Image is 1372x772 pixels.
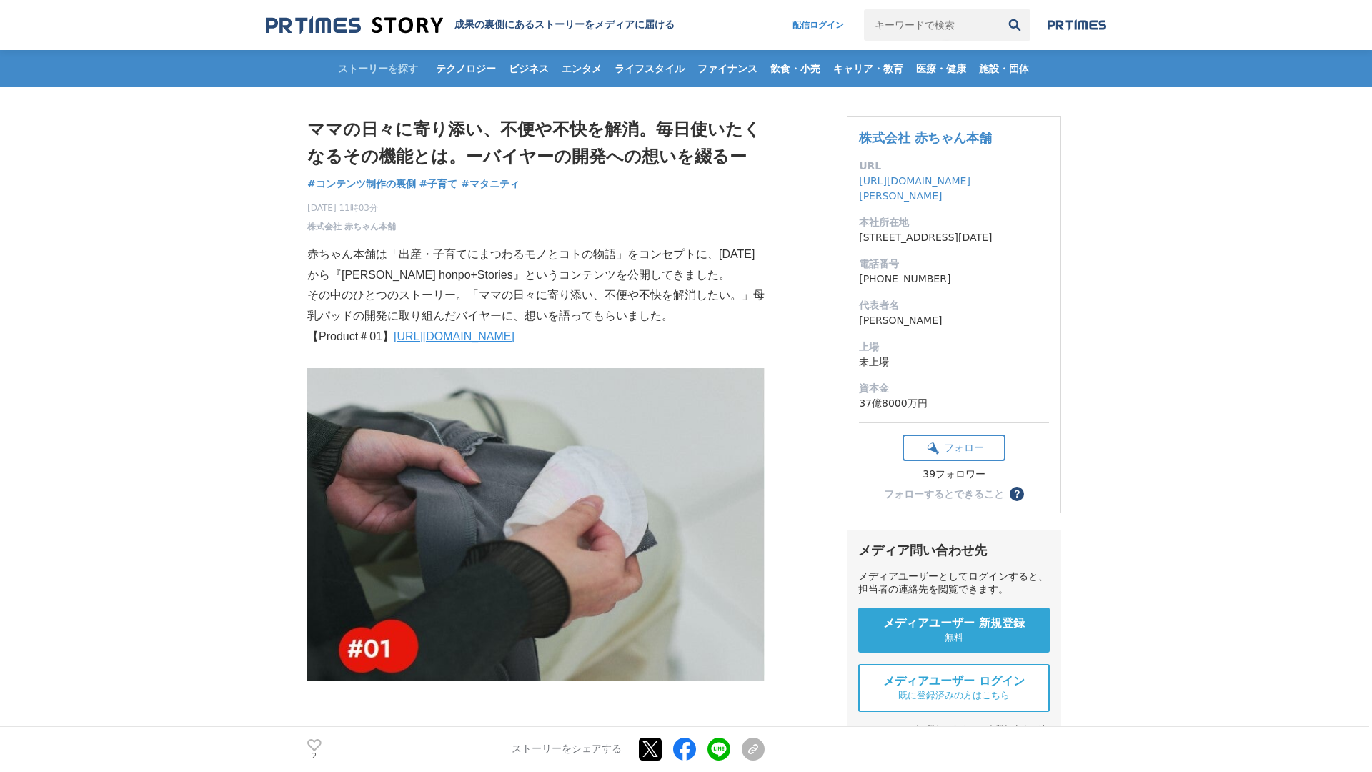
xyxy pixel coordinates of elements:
[910,62,972,75] span: 医療・健康
[858,570,1050,596] div: メディアユーザーとしてログインすると、担当者の連絡先を閲覧できます。
[266,16,443,35] img: 成果の裏側にあるストーリーをメディアに届ける
[883,616,1025,631] span: メディアユーザー 新規登録
[859,257,1049,272] dt: 電話番号
[307,327,765,347] p: 【Product＃01】
[827,62,909,75] span: キャリア・教育
[859,381,1049,396] dt: 資本金
[859,313,1049,328] dd: [PERSON_NAME]
[859,340,1049,355] dt: 上場
[903,435,1005,461] button: フォロー
[556,50,607,87] a: エンタメ
[859,215,1049,230] dt: 本社所在地
[307,202,396,214] span: [DATE] 11時03分
[503,62,555,75] span: ビジネス
[859,230,1049,245] dd: [STREET_ADDRESS][DATE]
[419,177,458,190] span: #子育て
[859,355,1049,370] dd: 未上場
[307,285,765,327] p: その中のひとつのストーリー。「ママの日々に寄り添い、不便や不快を解消したい。」母乳パッドの開発に取り組んだバイヤーに、想いを語ってもらいました。
[973,62,1035,75] span: 施設・団体
[692,62,763,75] span: ファイナンス
[307,220,396,233] a: 株式会社 赤ちゃん本舗
[859,396,1049,411] dd: 37億8000万円
[778,9,858,41] a: 配信ログイン
[609,62,690,75] span: ライフスタイル
[999,9,1030,41] button: 検索
[419,177,458,192] a: #子育て
[266,16,675,35] a: 成果の裏側にあるストーリーをメディアに届ける 成果の裏側にあるストーリーをメディアに届ける
[307,753,322,760] p: 2
[859,298,1049,313] dt: 代表者名
[859,272,1049,287] dd: [PHONE_NUMBER]
[945,631,963,644] span: 無料
[1012,489,1022,499] span: ？
[1010,487,1024,501] button: ？
[910,50,972,87] a: 医療・健康
[859,159,1049,174] dt: URL
[307,177,416,192] a: #コンテンツ制作の裏側
[765,62,826,75] span: 飲食・小売
[609,50,690,87] a: ライフスタイル
[692,50,763,87] a: ファイナンス
[307,116,765,171] h1: ママの日々に寄り添い、不便や不快を解消。毎日使いたくなるその機能とは。ーバイヤーの開発への想いを綴るー
[827,50,909,87] a: キャリア・教育
[858,608,1050,653] a: メディアユーザー 新規登録 無料
[973,50,1035,87] a: 施設・団体
[1048,19,1106,31] img: prtimes
[307,177,416,190] span: #コンテンツ制作の裏側
[864,9,999,41] input: キーワードで検索
[859,130,992,145] a: 株式会社 赤ちゃん本舗
[461,177,520,190] span: #マタニティ
[883,674,1025,689] span: メディアユーザー ログイン
[512,743,622,756] p: ストーリーをシェアする
[461,177,520,192] a: #マタニティ
[454,19,675,31] h2: 成果の裏側にあるストーリーをメディアに届ける
[307,368,765,682] img: thumbnail_1b444bc0-62eb-11f0-97c3-0d1d89e4d68a.jpg
[394,330,514,342] a: [URL][DOMAIN_NAME]
[884,489,1004,499] div: フォローするとできること
[430,50,502,87] a: テクノロジー
[765,50,826,87] a: 飲食・小売
[858,542,1050,559] div: メディア問い合わせ先
[858,664,1050,712] a: メディアユーザー ログイン 既に登録済みの方はこちら
[503,50,555,87] a: ビジネス
[307,244,765,286] p: 赤ちゃん本舗は「出産・子育てにまつわるモノとコトの物語」をコンセプトに、[DATE]から『[PERSON_NAME] honpo+Stories』というコンテンツを公開してきました。
[430,62,502,75] span: テクノロジー
[859,175,970,202] a: [URL][DOMAIN_NAME][PERSON_NAME]
[903,468,1005,481] div: 39フォロワー
[898,689,1010,702] span: 既に登録済みの方はこちら
[556,62,607,75] span: エンタメ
